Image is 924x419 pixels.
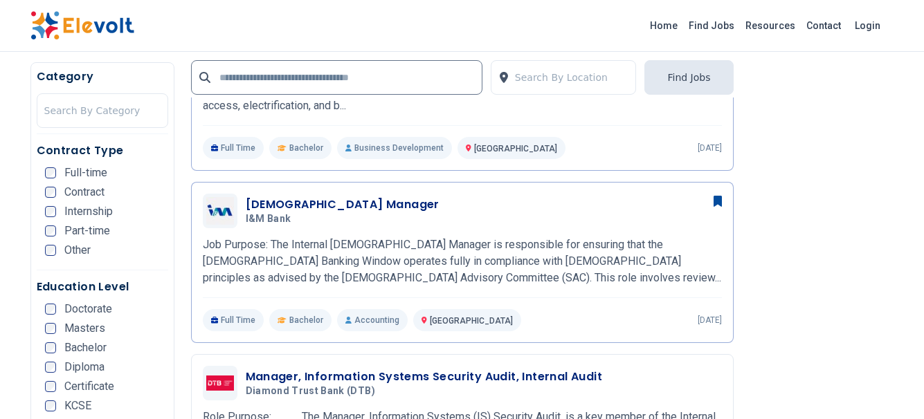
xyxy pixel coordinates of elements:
span: Diamond Trust Bank (DTB) [246,385,375,398]
img: I&M Bank [206,197,234,225]
span: Contract [64,187,105,198]
p: [DATE] [698,142,722,153]
input: Part-time [45,225,56,236]
a: Resources [740,15,801,37]
span: I&M Bank [246,213,291,225]
span: Bachelor [289,142,323,153]
input: KCSE [45,400,56,411]
p: Accounting [337,309,408,331]
input: Masters [45,323,56,334]
iframe: Chat Widget [855,353,924,419]
input: Other [45,245,56,256]
span: Certificate [64,381,114,392]
input: Internship [45,206,56,217]
p: Full Time [203,309,264,331]
input: Full-time [45,167,56,178]
a: Login [846,12,889,39]
input: Bachelor [45,342,56,353]
span: Masters [64,323,105,334]
img: Elevolt [30,11,134,40]
span: Diploma [64,362,105,373]
h5: Education Level [37,279,168,295]
h5: Contract Type [37,142,168,159]
span: Bachelor [289,315,323,326]
span: [GEOGRAPHIC_DATA] [430,316,513,326]
button: Find Jobs [644,60,733,95]
p: [DATE] [698,315,722,326]
a: I&M Bank[DEMOGRAPHIC_DATA] ManagerI&M BankJob Purpose: The Internal [DEMOGRAPHIC_DATA] Manager is... [203,194,722,331]
h5: Category [37,68,168,85]
span: Doctorate [64,304,112,315]
input: Diploma [45,362,56,373]
input: Doctorate [45,304,56,315]
h3: Manager, Information Systems Security Audit, Internal Audit [246,369,603,385]
a: Contact [801,15,846,37]
span: Full-time [64,167,107,178]
input: Certificate [45,381,56,392]
a: Home [644,15,683,37]
img: Diamond Trust Bank (DTB) [206,375,234,391]
span: Part-time [64,225,110,236]
p: Business Development [337,137,452,159]
input: Contract [45,187,56,198]
h3: [DEMOGRAPHIC_DATA] Manager [246,196,440,213]
span: [GEOGRAPHIC_DATA] [474,144,557,153]
a: Find Jobs [683,15,740,37]
span: KCSE [64,400,91,411]
span: Other [64,245,91,256]
p: Full Time [203,137,264,159]
span: Internship [64,206,113,217]
p: Job Purpose: The Internal [DEMOGRAPHIC_DATA] Manager is responsible for ensuring that the [DEMOGR... [203,236,722,286]
span: Bachelor [64,342,107,353]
